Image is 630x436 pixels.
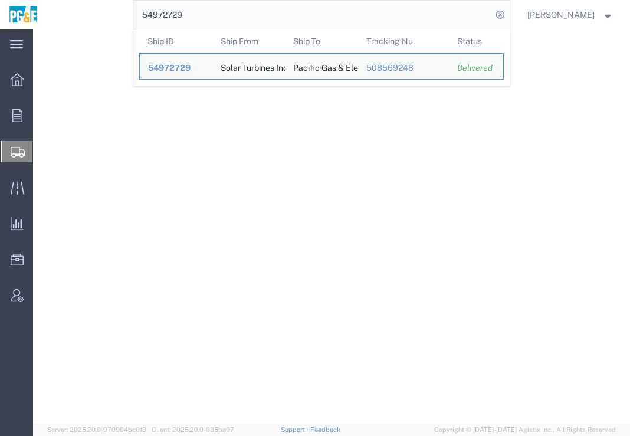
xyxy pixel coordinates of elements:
div: Pacific Gas & Electric Company [293,54,350,79]
table: Search Results [139,29,510,86]
div: 508569248 [366,62,441,74]
input: Search for shipment number, reference number [133,1,492,29]
th: Status [449,29,504,53]
img: logo [8,6,38,24]
a: Support [281,426,310,433]
th: Tracking Nu. [357,29,449,53]
th: Ship From [212,29,285,53]
span: Server: 2025.20.0-970904bc0f3 [47,426,146,433]
span: Client: 2025.20.0-035ba07 [152,426,234,433]
iframe: FS Legacy Container [33,29,630,424]
th: Ship To [285,29,358,53]
span: Copyright © [DATE]-[DATE] Agistix Inc., All Rights Reserved [434,425,616,435]
div: Delivered [457,62,495,74]
span: Wendy Hetrick [527,8,595,21]
a: Feedback [310,426,340,433]
span: 54972729 [148,63,191,73]
div: 54972729 [148,62,204,74]
div: Solar Turbines Inc [220,54,277,79]
button: [PERSON_NAME] [527,8,614,22]
th: Ship ID [139,29,212,53]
